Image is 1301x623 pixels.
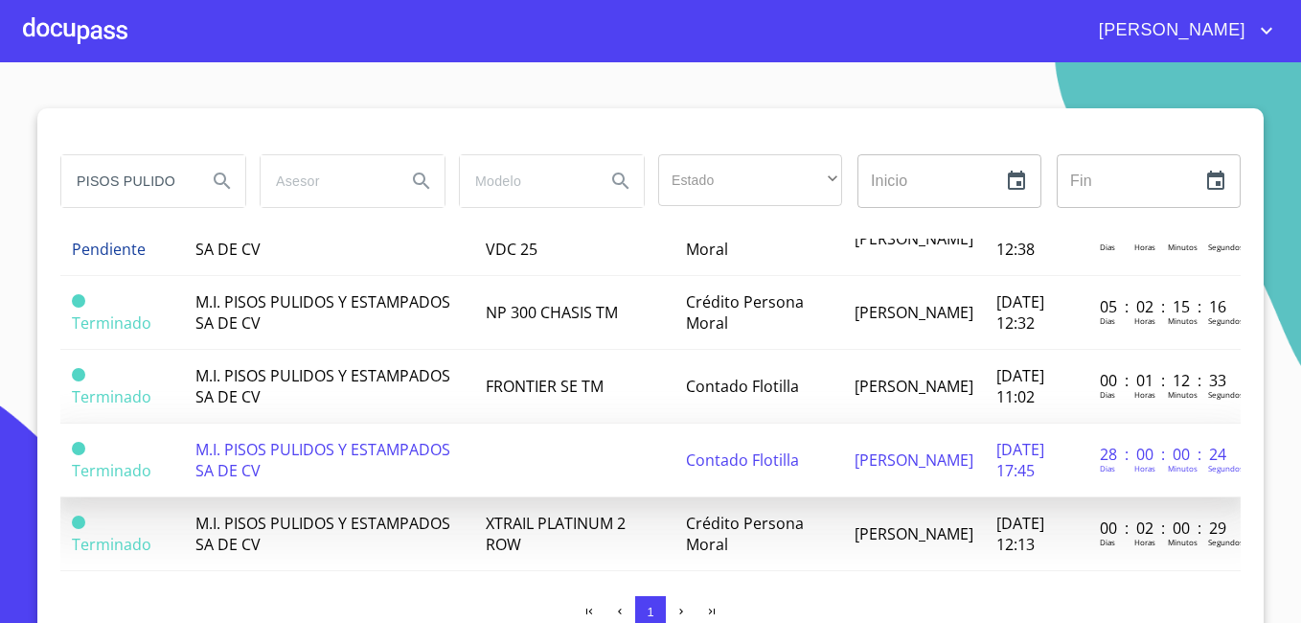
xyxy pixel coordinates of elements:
span: [PERSON_NAME] [855,376,973,397]
input: search [261,155,391,207]
span: [PERSON_NAME] [855,523,973,544]
p: Horas [1134,315,1155,326]
p: Minutos [1168,242,1198,252]
div: ​ [658,154,842,206]
span: NP 300 CHASIS TM AC VDC 25 [486,218,641,260]
span: XTRAIL PLATINUM 2 ROW [486,513,626,555]
p: Dias [1100,315,1115,326]
p: Minutos [1168,315,1198,326]
span: NP 300 CHASIS TM [486,302,618,323]
span: [DATE] 12:32 [996,291,1044,334]
p: Horas [1134,242,1155,252]
button: Search [199,158,245,204]
span: [PERSON_NAME] [855,302,973,323]
button: account of current user [1084,15,1278,46]
span: Terminado [72,312,151,334]
p: 00 : 02 : 00 : 29 [1100,518,1229,539]
p: Segundos [1208,389,1244,400]
span: [DATE] 11:02 [996,365,1044,407]
span: [DATE] 17:45 [996,439,1044,481]
input: search [61,155,192,207]
p: Dias [1100,242,1115,252]
p: 00 : 01 : 12 : 33 [1100,370,1229,391]
p: Dias [1100,537,1115,547]
span: [DATE] 12:38 [996,218,1044,260]
span: [PERSON_NAME] [855,228,973,249]
p: Dias [1100,389,1115,400]
p: 05 : 02 : 15 : 16 [1100,296,1229,317]
span: Contado Flotilla [686,450,799,471]
p: Minutos [1168,389,1198,400]
span: Contado Persona Moral [686,218,812,260]
p: Segundos [1208,537,1244,547]
button: Search [598,158,644,204]
span: M.I. PISOS PULIDOS Y ESTAMPADOS SA DE CV [195,218,450,260]
p: Segundos [1208,463,1244,473]
p: Dias [1100,463,1115,473]
p: 28 : 00 : 00 : 24 [1100,444,1229,465]
span: Terminado [72,442,85,455]
span: [DATE] 12:13 [996,513,1044,555]
span: [PERSON_NAME] [1084,15,1255,46]
button: Search [399,158,445,204]
p: Segundos [1208,242,1244,252]
p: Horas [1134,389,1155,400]
p: Minutos [1168,463,1198,473]
span: FRONTIER SE TM [486,376,604,397]
span: Crédito Persona Moral [686,513,804,555]
span: Terminado [72,534,151,555]
span: Contado Flotilla [686,376,799,397]
span: 1 [647,605,653,619]
span: Pendiente [72,239,146,260]
span: M.I. PISOS PULIDOS Y ESTAMPADOS SA DE CV [195,365,450,407]
span: M.I. PISOS PULIDOS Y ESTAMPADOS SA DE CV [195,439,450,481]
span: Crédito Persona Moral [686,291,804,334]
p: Segundos [1208,315,1244,326]
span: Terminado [72,516,85,529]
input: search [460,155,590,207]
span: M.I. PISOS PULIDOS Y ESTAMPADOS SA DE CV [195,513,450,555]
p: Minutos [1168,537,1198,547]
span: Terminado [72,368,85,381]
span: Terminado [72,294,85,308]
p: Horas [1134,537,1155,547]
span: Terminado [72,386,151,407]
p: Horas [1134,463,1155,473]
span: Terminado [72,460,151,481]
span: [PERSON_NAME] [855,450,973,471]
span: M.I. PISOS PULIDOS Y ESTAMPADOS SA DE CV [195,291,450,334]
